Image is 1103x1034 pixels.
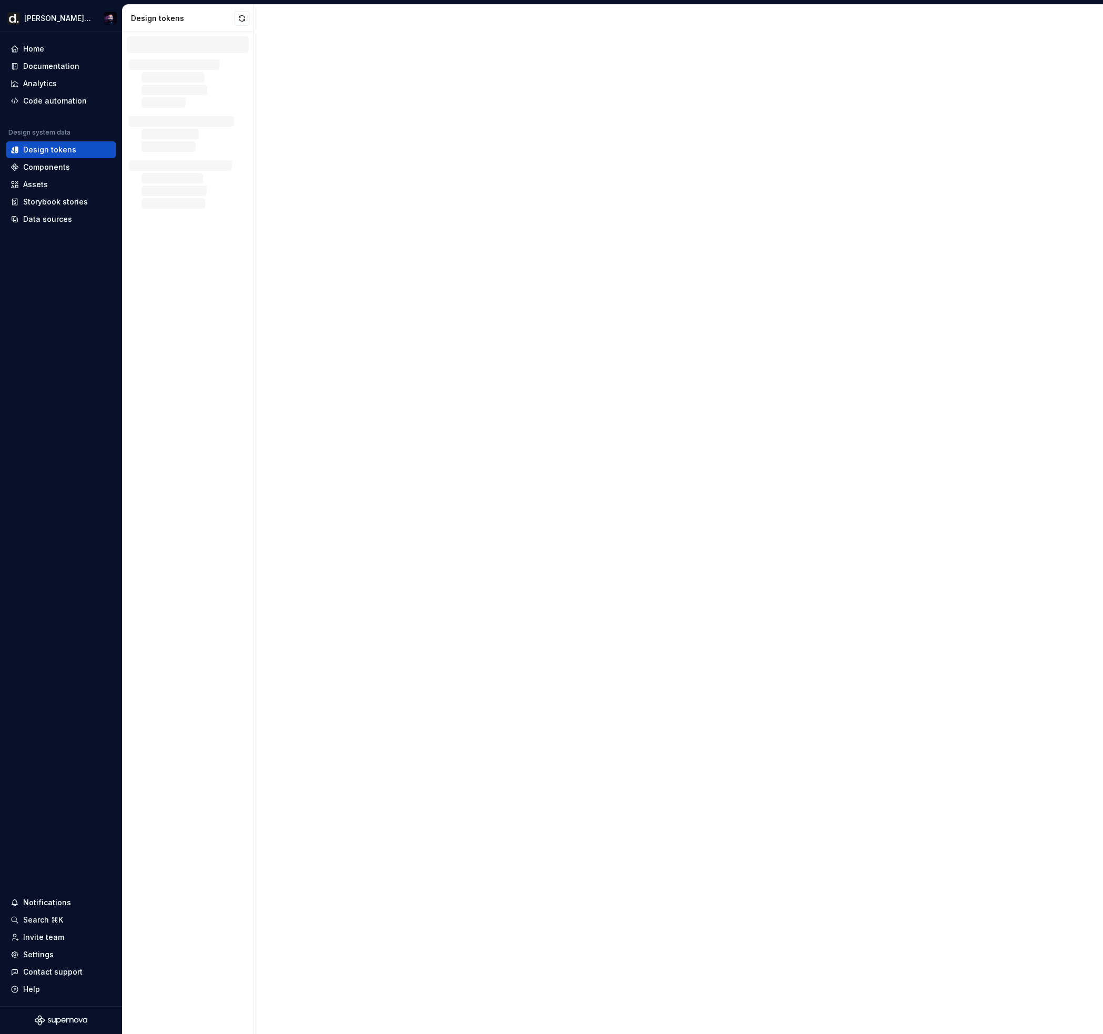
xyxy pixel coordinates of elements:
div: Analytics [23,78,57,89]
a: Storybook stories [6,193,116,210]
a: Data sources [6,211,116,228]
a: Assets [6,176,116,193]
div: Components [23,162,70,172]
a: Analytics [6,75,116,92]
a: Code automation [6,93,116,109]
a: Invite team [6,929,116,946]
div: Design tokens [131,13,235,24]
a: Settings [6,946,116,963]
a: Documentation [6,58,116,75]
div: Code automation [23,96,87,106]
div: Notifications [23,897,71,908]
div: Documentation [23,61,79,71]
img: Pantelis [104,12,117,25]
div: Storybook stories [23,197,88,207]
div: Design system data [8,128,70,137]
button: Contact support [6,964,116,980]
a: Design tokens [6,141,116,158]
img: b918d911-6884-482e-9304-cbecc30deec6.png [7,12,20,25]
div: Assets [23,179,48,190]
div: Invite team [23,932,64,943]
button: Help [6,981,116,998]
svg: Supernova Logo [35,1015,87,1026]
div: Search ⌘K [23,915,63,925]
div: Settings [23,949,54,960]
div: Contact support [23,967,83,977]
a: Components [6,159,116,176]
div: Design tokens [23,145,76,155]
div: Home [23,44,44,54]
button: Notifications [6,894,116,911]
div: Data sources [23,214,72,224]
button: Search ⌘K [6,912,116,928]
div: Help [23,984,40,995]
a: Home [6,40,116,57]
button: [PERSON_NAME] UIPantelis [2,7,120,29]
div: [PERSON_NAME] UI [24,13,92,24]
